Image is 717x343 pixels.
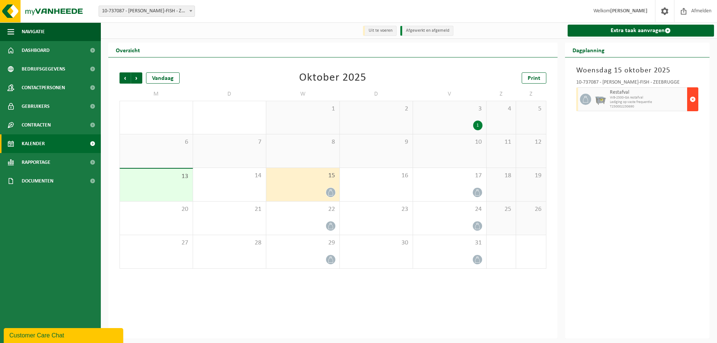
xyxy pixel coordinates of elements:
strong: [PERSON_NAME] [610,8,648,14]
span: 10-737087 - PETER-FISH - ZEEBRUGGE [99,6,195,16]
span: 17 [417,172,482,180]
span: 21 [197,205,263,213]
td: Z [487,87,516,101]
span: 6 [124,138,189,146]
span: 12 [520,138,542,146]
span: 16 [344,172,409,180]
td: M [119,87,193,101]
span: Navigatie [22,22,45,41]
span: T250002230690 [610,105,686,109]
h3: Woensdag 15 oktober 2025 [576,65,699,76]
td: D [193,87,267,101]
span: WB-2500-GA restafval [610,96,686,100]
span: 29 [270,239,336,247]
span: 2 [344,105,409,113]
span: Contactpersonen [22,78,65,97]
span: Gebruikers [22,97,50,116]
div: Oktober 2025 [299,72,366,84]
div: Vandaag [146,72,180,84]
span: 9 [344,138,409,146]
span: 20 [124,205,189,213]
span: Dashboard [22,41,50,60]
span: 5 [520,105,542,113]
span: 3 [417,105,482,113]
span: 13 [124,172,189,181]
span: 4 [490,105,512,113]
h2: Dagplanning [565,43,612,57]
span: 28 [197,239,263,247]
span: 10-737087 - PETER-FISH - ZEEBRUGGE [99,6,195,17]
span: 14 [197,172,263,180]
span: Bedrijfsgegevens [22,60,65,78]
span: 18 [490,172,512,180]
img: WB-2500-GAL-GY-04 [595,94,606,105]
span: 8 [270,138,336,146]
span: 19 [520,172,542,180]
span: Lediging op vaste frequentie [610,100,686,105]
span: Volgende [131,72,142,84]
td: W [266,87,340,101]
iframe: chat widget [4,327,125,343]
td: Z [516,87,546,101]
td: V [413,87,487,101]
span: 1 [270,105,336,113]
span: 7 [197,138,263,146]
td: D [340,87,413,101]
div: 10-737087 - [PERSON_NAME]-FISH - ZEEBRUGGE [576,80,699,87]
a: Extra taak aanvragen [568,25,714,37]
span: Kalender [22,134,45,153]
div: 1 [473,121,482,130]
span: Contracten [22,116,51,134]
span: Documenten [22,172,53,190]
span: 15 [270,172,336,180]
span: 22 [270,205,336,213]
span: Restafval [610,90,686,96]
span: 23 [344,205,409,213]
span: 24 [417,205,482,213]
span: 10 [417,138,482,146]
li: Afgewerkt en afgemeld [400,26,453,36]
span: 25 [490,205,512,213]
span: 27 [124,239,189,247]
span: 31 [417,239,482,247]
span: Print [528,75,540,81]
h2: Overzicht [108,43,148,57]
span: 30 [344,239,409,247]
a: Print [522,72,546,84]
li: Uit te voeren [363,26,397,36]
span: 11 [490,138,512,146]
span: Rapportage [22,153,50,172]
span: Vorige [119,72,131,84]
span: 26 [520,205,542,213]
